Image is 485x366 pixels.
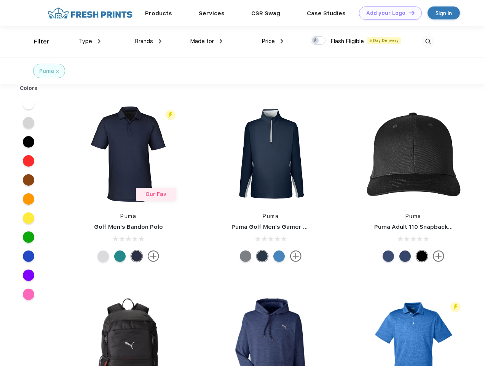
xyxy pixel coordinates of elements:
[114,250,126,262] div: Green Lagoon
[428,6,460,19] a: Sign in
[190,38,214,45] span: Made for
[399,250,411,262] div: Peacoat with Qut Shd
[281,39,283,43] img: dropdown.png
[409,11,415,15] img: DT
[199,10,225,17] a: Services
[240,250,251,262] div: Quiet Shade
[98,39,101,43] img: dropdown.png
[148,250,159,262] img: more.svg
[79,38,92,45] span: Type
[97,250,109,262] div: High Rise
[56,70,59,73] img: filter_cancel.svg
[165,110,175,120] img: flash_active_toggle.svg
[257,250,268,262] div: Navy Blazer
[145,191,166,197] span: Our Fav
[273,250,285,262] div: Bright Cobalt
[262,38,275,45] span: Price
[433,250,444,262] img: more.svg
[290,250,302,262] img: more.svg
[94,223,163,230] a: Golf Men's Bandon Polo
[383,250,394,262] div: Peacoat Qut Shd
[231,223,352,230] a: Puma Golf Men's Gamer Golf Quarter-Zip
[405,213,421,219] a: Puma
[39,67,54,75] div: Puma
[45,6,135,20] img: fo%20logo%202.webp
[366,10,405,16] div: Add your Logo
[330,38,364,45] span: Flash Eligible
[145,10,172,17] a: Products
[363,103,464,205] img: func=resize&h=266
[251,10,280,17] a: CSR Swag
[78,103,179,205] img: func=resize&h=266
[135,38,153,45] span: Brands
[436,9,452,18] div: Sign in
[220,103,321,205] img: func=resize&h=266
[34,37,49,46] div: Filter
[220,39,222,43] img: dropdown.png
[120,213,136,219] a: Puma
[131,250,142,262] div: Navy Blazer
[450,302,461,312] img: flash_active_toggle.svg
[416,250,428,262] div: Pma Blk Pma Blk
[367,37,401,44] span: 5 Day Delivery
[263,213,279,219] a: Puma
[14,84,43,92] div: Colors
[422,35,434,48] img: desktop_search.svg
[159,39,161,43] img: dropdown.png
